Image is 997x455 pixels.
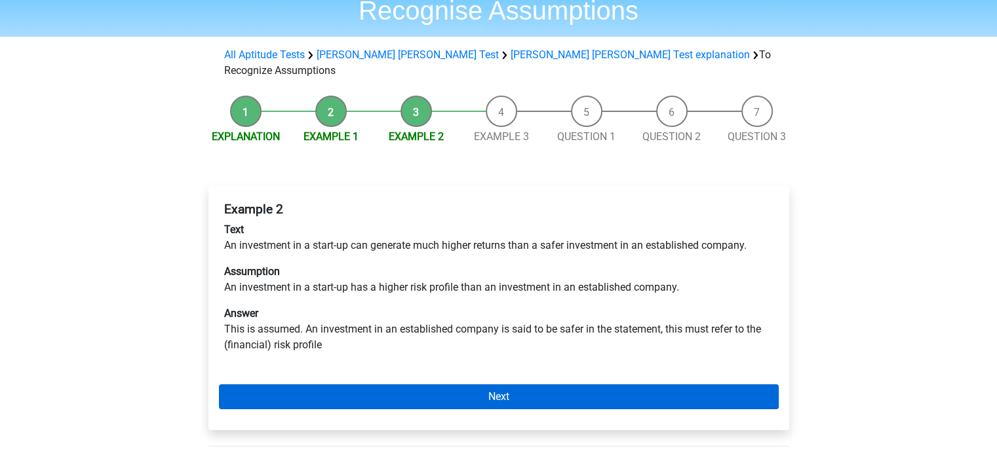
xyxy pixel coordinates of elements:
a: Explanation [212,130,280,143]
p: An investment in a start-up can generate much higher returns than a safer investment in an establ... [224,222,773,253]
b: Text [224,223,244,236]
b: Answer [224,307,258,319]
a: Question 3 [728,130,786,143]
p: This is assumed. An investment in an established company is said to be safer in the statement, th... [224,306,773,353]
a: All Aptitude Tests [224,48,305,61]
div: To Recognize Assumptions [219,47,779,79]
b: Example 2 [224,202,283,217]
a: Example 1 [303,130,359,143]
a: Example 2 [389,130,444,143]
p: An investment in a start-up has a higher risk profile than an investment in an established company. [224,264,773,295]
a: Example 3 [474,130,529,143]
a: [PERSON_NAME] [PERSON_NAME] Test [317,48,499,61]
a: Next [219,384,779,409]
a: [PERSON_NAME] [PERSON_NAME] Test explanation [511,48,750,61]
a: Question 2 [642,130,701,143]
a: Question 1 [557,130,616,143]
b: Assumption [224,265,280,278]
